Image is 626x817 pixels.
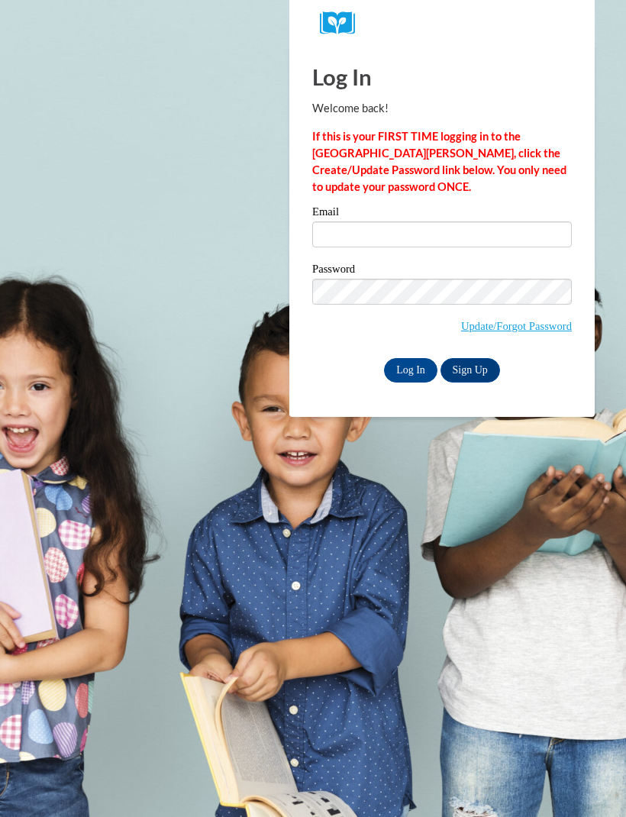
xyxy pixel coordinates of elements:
[320,11,366,35] img: Logo brand
[440,358,500,383] a: Sign Up
[565,756,614,805] iframe: Button to launch messaging window
[312,206,572,221] label: Email
[461,320,572,332] a: Update/Forgot Password
[312,130,566,193] strong: If this is your FIRST TIME logging in to the [GEOGRAPHIC_DATA][PERSON_NAME], click the Create/Upd...
[312,61,572,92] h1: Log In
[312,263,572,279] label: Password
[384,358,437,383] input: Log In
[320,11,564,35] a: COX Campus
[312,100,572,117] p: Welcome back!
